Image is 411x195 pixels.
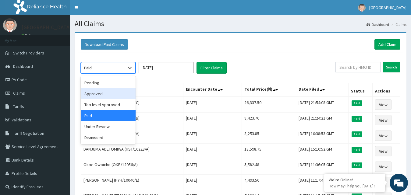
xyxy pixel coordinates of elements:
td: [DATE] [183,144,242,159]
span: Paid [352,116,363,121]
div: Approved [81,88,136,99]
a: Online [21,33,36,37]
div: Paid [81,110,136,121]
td: DANJUMA ADETOMIWA (HST/10223/A) [81,144,183,159]
td: 8,423.70 [242,113,296,128]
span: Dashboard [13,64,33,69]
span: Paid [352,147,363,152]
td: 5,582.48 [242,159,296,175]
td: 13,598.75 [242,144,296,159]
p: [GEOGRAPHIC_DATA] [21,25,72,30]
div: Pending [81,77,136,88]
img: User Image [3,18,17,32]
span: Switch Providers [13,50,44,56]
td: [DATE] [183,175,242,190]
td: [DATE] 21:24:21 GMT [296,113,348,128]
div: We're Online! [329,177,381,183]
td: [DATE] 11:36:05 GMT [296,159,348,175]
td: [DATE] 11:17:47 GMT [296,175,348,190]
span: Tariff Negotiation [13,131,44,136]
td: [DATE] [183,113,242,128]
th: Date Filed [296,83,348,97]
a: View [375,146,392,156]
td: 8,253.85 [242,128,296,144]
td: [DATE] 21:54:08 GMT [296,97,348,113]
th: Total Price(₦) [242,83,296,97]
span: [GEOGRAPHIC_DATA] [369,5,406,10]
span: Paid [352,131,363,137]
a: View [375,162,392,172]
input: Search by HMO ID [335,62,381,72]
p: How may I help you today? [329,183,381,189]
a: View [375,115,392,125]
a: Dashboard [367,22,389,27]
div: Top level Approved [81,99,136,110]
th: Encounter Date [183,83,242,97]
div: Chat with us now [32,34,102,42]
td: 4,493.50 [242,175,296,190]
button: Download Paid Claims [81,39,128,50]
td: 26,337.50 [242,97,296,113]
a: Add Claim [374,39,400,50]
span: Paid [352,100,363,106]
span: Tariffs [13,104,24,109]
td: [DATE] 15:10:52 GMT [296,144,348,159]
img: d_794563401_company_1708531726252_794563401 [11,30,25,46]
textarea: Type your message and hit 'Enter' [3,130,116,151]
a: View [375,131,392,141]
td: [PERSON_NAME] (PYH/10040/E) [81,175,183,190]
span: We're online! [35,59,84,120]
div: Dismissed [81,132,136,143]
input: Select Month and Year [139,62,193,73]
td: [DATE] [183,128,242,144]
div: Minimize live chat window [100,3,115,18]
div: Under Review [81,121,136,132]
span: Paid [352,162,363,168]
span: Claims [13,90,25,96]
div: Paid [84,65,92,71]
td: [DATE] [183,159,242,175]
td: [DATE] 10:38:53 GMT [296,128,348,144]
td: [DATE] [183,97,242,113]
td: Okpe Owoicho (OKB/12056/A) [81,159,183,175]
th: Actions [373,83,400,97]
th: Status [348,83,372,97]
input: Search [383,62,400,72]
img: User Image [358,4,366,12]
h1: All Claims [75,20,406,28]
li: Claims [390,22,406,27]
button: Filter Claims [197,62,227,74]
a: View [375,99,392,110]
